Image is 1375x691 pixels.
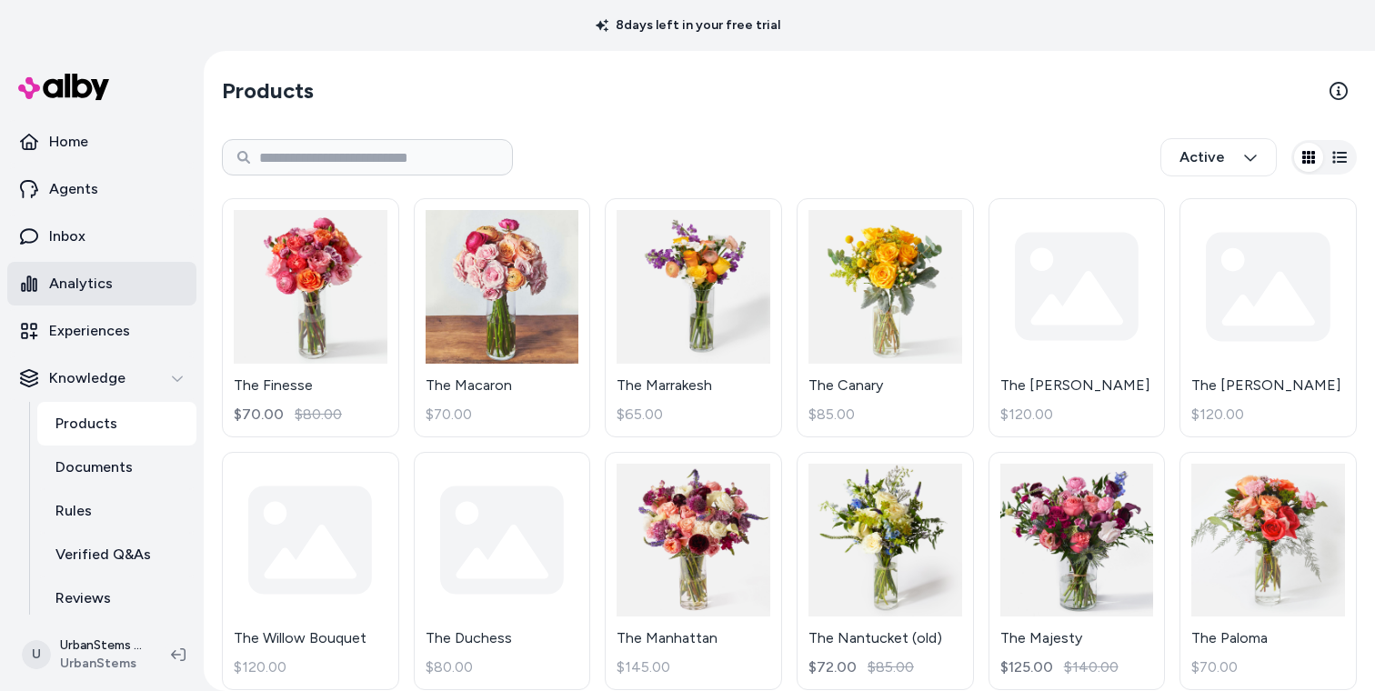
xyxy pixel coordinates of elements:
a: Home [7,120,196,164]
span: UrbanStems [60,655,142,673]
a: The Duchess$80.00 [414,452,591,691]
p: Knowledge [49,367,125,389]
p: Inbox [49,225,85,247]
a: The Willow Bouquet$120.00 [222,452,399,691]
a: Reviews [37,576,196,620]
button: Active [1160,138,1277,176]
button: Knowledge [7,356,196,400]
a: The ManhattanThe Manhattan$145.00 [605,452,782,691]
a: Analytics [7,262,196,305]
a: Inbox [7,215,196,258]
a: Verified Q&As [37,533,196,576]
a: The MarrakeshThe Marrakesh$65.00 [605,198,782,437]
h2: Products [222,76,314,105]
p: Agents [49,178,98,200]
button: UUrbanStems ShopifyUrbanStems [11,626,156,684]
p: Reviews [55,587,111,609]
p: UrbanStems Shopify [60,636,142,655]
img: alby Logo [18,74,109,100]
span: U [22,640,51,669]
p: Verified Q&As [55,544,151,566]
a: Documents [37,446,196,489]
a: The Nantucket (old)The Nantucket (old)$72.00$85.00 [797,452,974,691]
p: 8 days left in your free trial [585,16,791,35]
a: The [PERSON_NAME]$120.00 [989,198,1166,437]
a: Products [37,402,196,446]
p: Home [49,131,88,153]
a: The FinesseThe Finesse$70.00$80.00 [222,198,399,437]
p: Documents [55,456,133,478]
a: Rules [37,489,196,533]
p: Analytics [49,273,113,295]
a: The [PERSON_NAME]$120.00 [1179,198,1357,437]
a: Agents [7,167,196,211]
p: Experiences [49,320,130,342]
p: Rules [55,500,92,522]
a: The MajestyThe Majesty$125.00$140.00 [989,452,1166,691]
a: The CanaryThe Canary$85.00 [797,198,974,437]
a: The PalomaThe Paloma$70.00 [1179,452,1357,691]
p: Products [55,413,117,435]
a: Experiences [7,309,196,353]
a: The MacaronThe Macaron$70.00 [414,198,591,437]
